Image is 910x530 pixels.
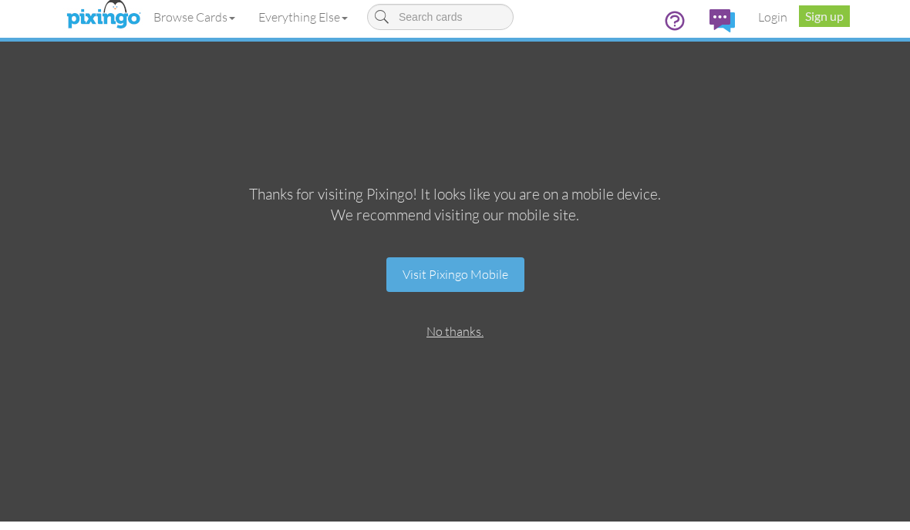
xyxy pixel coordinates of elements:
a: Visit Pixingo Mobile [386,266,524,300]
div: Thanks for visiting Pixingo! It looks like you are on a mobile device. We recommend visiting our ... [15,193,895,235]
a: Everything Else [247,6,359,45]
a: Browse Cards [142,6,247,45]
a: No thanks. [426,332,484,347]
a: Login [747,6,799,45]
input: Search cards [367,12,514,39]
img: comments.svg [709,18,735,41]
img: pixingo logo [62,4,144,42]
a: Sign up [799,14,850,35]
